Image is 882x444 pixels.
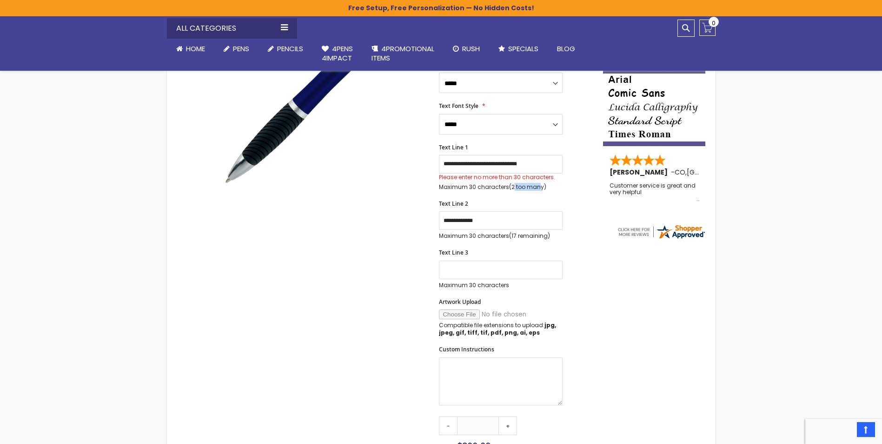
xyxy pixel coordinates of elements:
span: Blog [557,44,575,54]
p: Compatible file extensions to upload: [439,322,563,336]
span: (17 remaining) [509,232,550,240]
span: 0 [712,19,716,27]
a: Home [167,39,214,59]
a: Rush [444,39,489,59]
span: [GEOGRAPHIC_DATA] [687,168,755,177]
div: Please enter no more than 30 characters. [439,174,563,181]
a: Blog [548,39,584,59]
span: CO [675,168,685,177]
p: Maximum 30 characters [439,183,563,191]
span: 4PROMOTIONAL ITEMS [371,44,434,63]
a: 4PROMOTIONALITEMS [362,39,444,69]
a: Pencils [259,39,312,59]
span: Rush [462,44,480,54]
span: Specials [508,44,538,54]
a: 4Pens4impact [312,39,362,69]
a: 4pens.com certificate URL [617,234,706,242]
span: Text Line 1 [439,143,468,151]
span: Pens [233,44,249,54]
span: Custom Instructions [439,345,494,353]
strong: jpg, jpeg, gif, tiff, tif, pdf, png, ai, eps [439,321,556,336]
iframe: Google Customer Reviews [805,419,882,444]
a: - [439,417,458,435]
a: + [498,417,517,435]
span: 4Pens 4impact [322,44,353,63]
div: Customer service is great and very helpful [610,182,700,202]
span: [PERSON_NAME] [610,168,671,177]
a: Specials [489,39,548,59]
span: - , [671,168,755,177]
span: Artwork Upload [439,298,481,306]
img: 4pens.com widget logo [617,223,706,240]
img: font-personalization-examples [603,56,705,146]
span: Text Line 2 [439,200,468,208]
span: Pencils [277,44,303,54]
div: All Categories [167,18,297,39]
p: Maximum 30 characters [439,232,563,240]
p: Maximum 30 characters [439,282,563,289]
span: Home [186,44,205,54]
span: Text Line 3 [439,249,468,256]
span: Text Font Style [439,102,478,110]
span: (2 too many) [509,183,546,191]
a: 0 [699,20,716,36]
a: Pens [214,39,259,59]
